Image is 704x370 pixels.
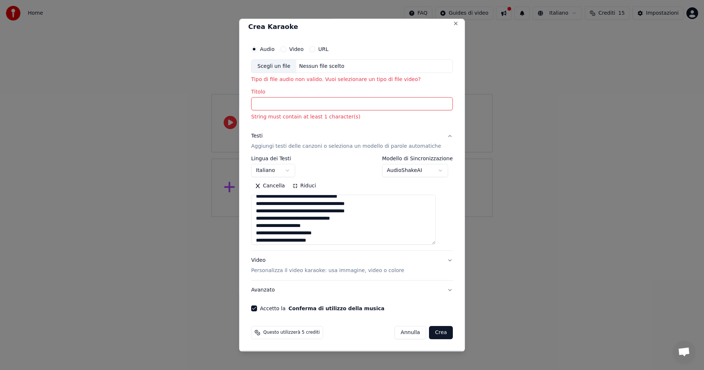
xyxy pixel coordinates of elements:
[251,89,453,94] label: Titolo
[251,132,263,140] div: Testi
[318,46,329,51] label: URL
[251,127,453,156] button: TestiAggiungi testi delle canzoni o seleziona un modello di parole automatiche
[251,267,404,274] p: Personalizza il video karaoke: usa immagine, video o colore
[260,306,384,311] label: Accetto la
[251,251,453,280] button: VideoPersonalizza il video karaoke: usa immagine, video o colore
[289,180,320,192] button: Riduci
[296,62,347,70] div: Nessun file scelto
[251,156,295,161] label: Lingua dei Testi
[251,180,289,192] button: Cancella
[429,326,453,339] button: Crea
[248,23,456,30] h2: Crea Karaoke
[289,306,385,311] button: Accetto la
[251,257,404,274] div: Video
[289,46,304,51] label: Video
[263,330,320,336] span: Questo utilizzerà 5 crediti
[260,46,275,51] label: Audio
[251,113,453,121] p: String must contain at least 1 character(s)
[251,76,453,83] p: Tipo di file audio non valido. Vuoi selezionare un tipo di file video?
[251,281,453,300] button: Avanzato
[252,59,296,73] div: Scegli un file
[382,156,453,161] label: Modello di Sincronizzazione
[395,326,426,339] button: Annulla
[251,156,453,250] div: TestiAggiungi testi delle canzoni o seleziona un modello di parole automatiche
[251,143,441,150] p: Aggiungi testi delle canzoni o seleziona un modello di parole automatiche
